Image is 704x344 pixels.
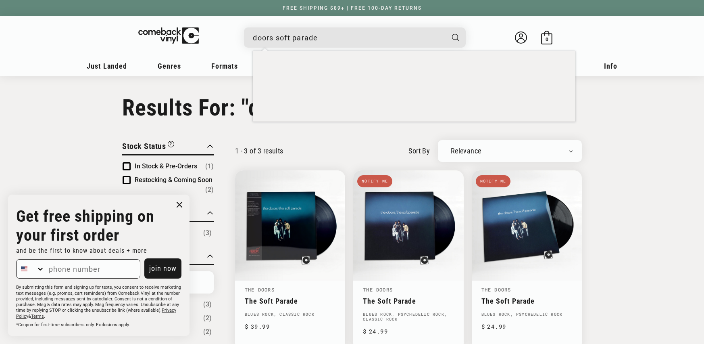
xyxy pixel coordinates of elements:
[203,300,212,309] span: Number of products: (3)
[203,228,212,238] span: Number of products: (3)
[205,162,214,171] span: Number of products: (1)
[245,286,275,293] a: The Doors
[135,162,197,170] span: In Stock & Pre-Orders
[173,199,185,211] button: Close dialog
[244,27,466,48] div: Search
[16,308,176,319] a: Privacy Policy
[408,145,430,156] label: sort by
[21,266,27,272] img: United States
[122,141,166,151] span: Stock Status
[31,314,44,319] a: Terms
[205,185,214,195] span: Number of products: (2)
[122,140,174,154] button: Filter by Stock Status
[211,62,238,70] span: Formats
[16,207,154,245] strong: Get free shipping on your first order
[203,313,212,323] span: Number of products: (2)
[87,62,127,70] span: Just Landed
[235,147,283,155] p: 1 - 3 of 3 results
[16,322,130,327] span: *Coupon for first-time subscribers only. Exclusions apply.
[16,247,147,254] span: and be the first to know about deals + more
[203,327,212,337] span: Number of products: (2)
[158,62,181,70] span: Genres
[245,297,335,305] a: The Soft Parade
[144,258,181,279] button: join now
[546,36,548,42] span: 0
[17,260,45,278] button: Search Countries
[604,62,617,70] span: Info
[275,5,430,11] a: FREE SHIPPING $89+ | FREE 100-DAY RETURNS
[135,176,212,184] span: Restocking & Coming Soon
[363,297,454,305] a: The Soft Parade
[363,286,393,293] a: The Doors
[45,260,140,278] input: phone number
[481,297,572,305] a: The Soft Parade
[16,285,181,319] p: By submitting this form and signing up for texts, you consent to receive marketing text messages ...
[481,286,511,293] a: The Doors
[445,27,467,48] button: Search
[253,29,444,46] input: When autocomplete results are available use up and down arrows to review and enter to select
[122,94,582,121] h1: Results For: "doors soft parade"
